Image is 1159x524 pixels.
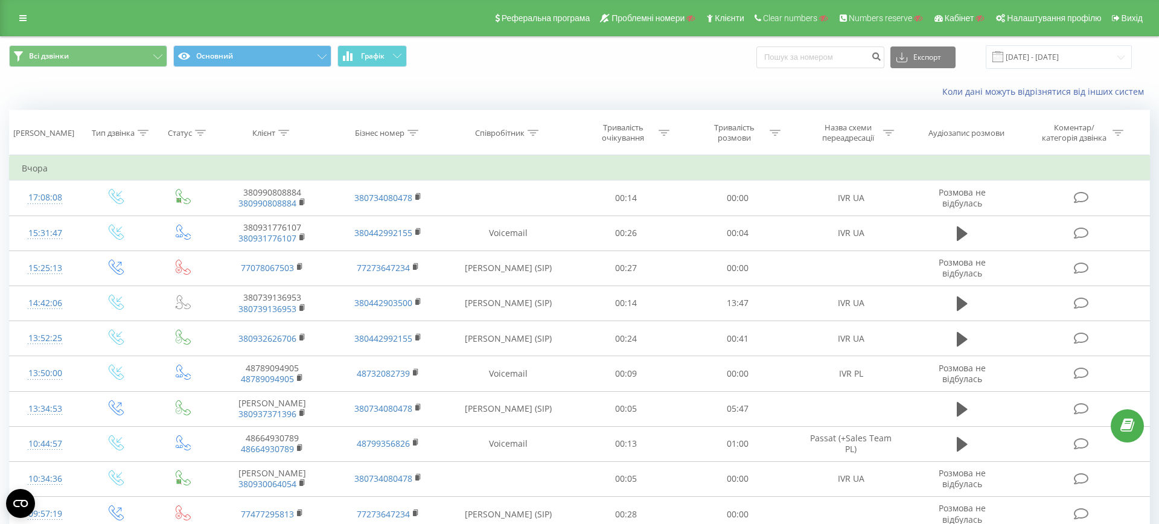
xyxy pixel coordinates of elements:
[793,216,909,251] td: IVR UA
[214,426,330,461] td: 48664930789
[570,461,682,496] td: 00:05
[357,508,410,520] a: 77273647234
[241,373,294,385] a: 48789094905
[682,426,793,461] td: 01:00
[715,13,744,23] span: Клієнти
[939,187,986,209] span: Розмова не відбулась
[942,86,1150,97] a: Коли дані можуть відрізнятися вiд інших систем
[682,181,793,216] td: 00:00
[570,286,682,321] td: 00:14
[682,321,793,356] td: 00:41
[241,508,294,520] a: 77477295813
[445,216,570,251] td: Voicemail
[445,426,570,461] td: Voicemail
[793,321,909,356] td: IVR UA
[238,303,296,315] a: 380739136953
[763,13,817,23] span: Clear numbers
[354,192,412,203] a: 380734080478
[849,13,912,23] span: Numbers reserve
[355,128,404,138] div: Бізнес номер
[1122,13,1143,23] span: Вихід
[168,128,192,138] div: Статус
[22,467,69,491] div: 10:34:36
[816,123,880,143] div: Назва схеми переадресації
[238,232,296,244] a: 380931776107
[238,333,296,344] a: 380932626706
[22,327,69,350] div: 13:52:25
[939,467,986,490] span: Розмова не відбулась
[570,321,682,356] td: 00:24
[445,286,570,321] td: [PERSON_NAME] (SIP)
[1007,13,1101,23] span: Налаштування профілю
[793,286,909,321] td: IVR UA
[22,397,69,421] div: 13:34:53
[475,128,525,138] div: Співробітник
[591,123,656,143] div: Тривалість очікування
[214,461,330,496] td: [PERSON_NAME]
[354,333,412,344] a: 380442992155
[928,128,1004,138] div: Аудіозапис розмови
[357,368,410,379] a: 48732082739
[793,181,909,216] td: IVR UA
[29,51,69,61] span: Всі дзвінки
[22,186,69,209] div: 17:08:08
[793,356,909,391] td: IVR PL
[22,432,69,456] div: 10:44:57
[682,461,793,496] td: 00:00
[945,13,974,23] span: Кабінет
[92,128,135,138] div: Тип дзвінка
[445,321,570,356] td: [PERSON_NAME] (SIP)
[357,438,410,449] a: 48799356826
[1039,123,1110,143] div: Коментар/категорія дзвінка
[214,181,330,216] td: 380990808884
[445,356,570,391] td: Voicemail
[6,489,35,518] button: Open CMP widget
[502,13,590,23] span: Реферальна програма
[361,52,385,60] span: Графік
[22,222,69,245] div: 15:31:47
[682,216,793,251] td: 00:04
[9,45,167,67] button: Всі дзвінки
[570,181,682,216] td: 00:14
[756,46,884,68] input: Пошук за номером
[702,123,767,143] div: Тривалість розмови
[241,262,294,273] a: 77078067503
[10,156,1150,181] td: Вчора
[682,391,793,426] td: 05:47
[22,257,69,280] div: 15:25:13
[337,45,407,67] button: Графік
[354,403,412,414] a: 380734080478
[570,426,682,461] td: 00:13
[22,362,69,385] div: 13:50:00
[445,251,570,286] td: [PERSON_NAME] (SIP)
[890,46,956,68] button: Експорт
[354,227,412,238] a: 380442992155
[173,45,331,67] button: Основний
[238,197,296,209] a: 380990808884
[214,356,330,391] td: 48789094905
[238,478,296,490] a: 380930064054
[214,216,330,251] td: 380931776107
[939,257,986,279] span: Розмова не відбулась
[793,426,909,461] td: Passat (+Sales Team PL)
[611,13,685,23] span: Проблемні номери
[570,216,682,251] td: 00:26
[682,286,793,321] td: 13:47
[939,362,986,385] span: Розмова не відбулась
[13,128,74,138] div: [PERSON_NAME]
[238,408,296,420] a: 380937371396
[354,297,412,308] a: 380442903500
[241,443,294,455] a: 48664930789
[252,128,275,138] div: Клієнт
[214,391,330,426] td: [PERSON_NAME]
[22,292,69,315] div: 14:42:06
[445,391,570,426] td: [PERSON_NAME] (SIP)
[354,473,412,484] a: 380734080478
[214,286,330,321] td: 380739136953
[570,356,682,391] td: 00:09
[357,262,410,273] a: 77273647234
[570,251,682,286] td: 00:27
[793,461,909,496] td: IVR UA
[682,356,793,391] td: 00:00
[682,251,793,286] td: 00:00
